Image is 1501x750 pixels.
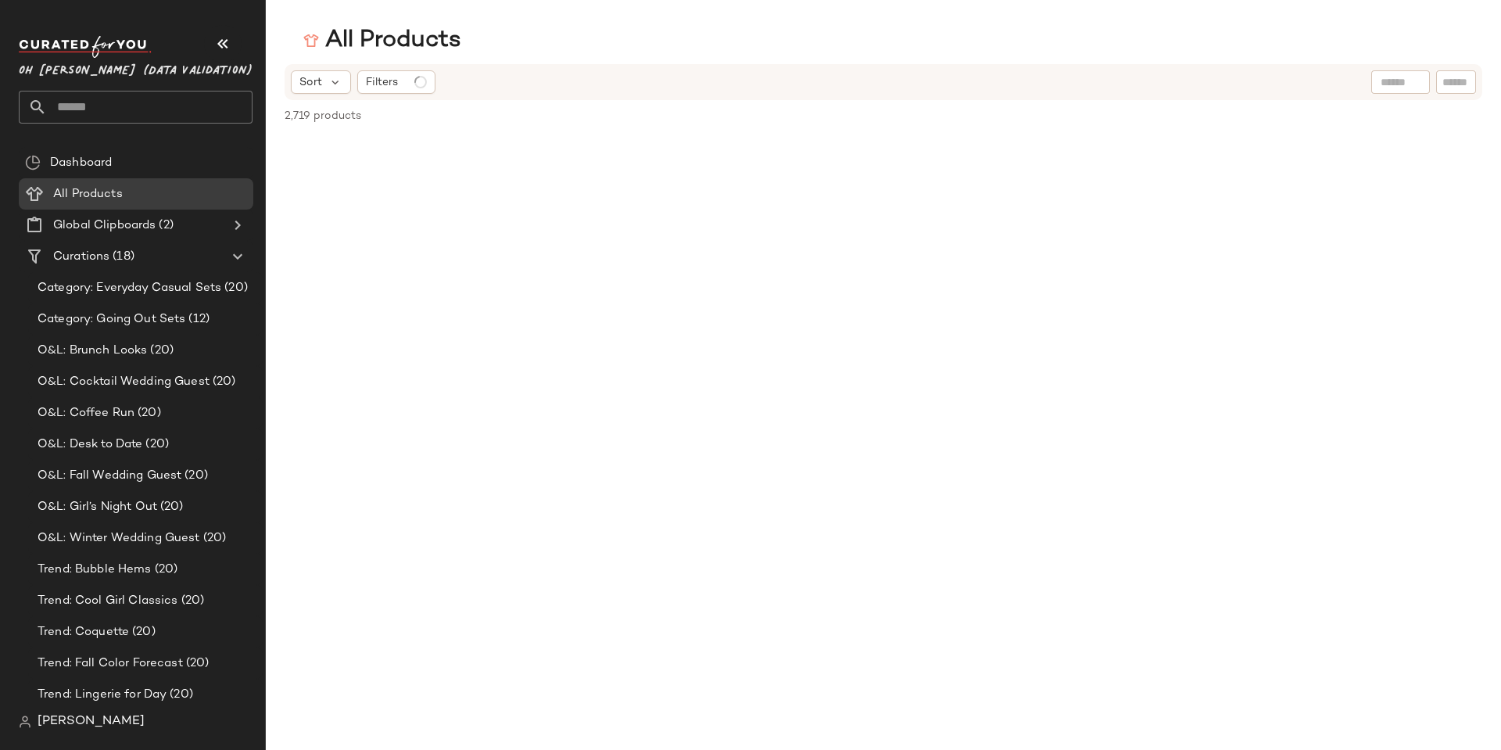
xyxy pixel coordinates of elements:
[185,310,210,328] span: (12)
[53,185,123,203] span: All Products
[19,36,152,58] img: cfy_white_logo.C9jOOHJF.svg
[53,248,109,266] span: Curations
[38,592,178,610] span: Trend: Cool Girl Classics
[38,467,181,485] span: O&L: Fall Wedding Guest
[303,33,319,48] img: svg%3e
[152,561,178,579] span: (20)
[38,561,152,579] span: Trend: Bubble Hems
[303,25,461,56] div: All Products
[38,686,167,704] span: Trend: Lingerie for Day
[109,248,134,266] span: (18)
[157,498,184,516] span: (20)
[178,592,205,610] span: (20)
[147,342,174,360] span: (20)
[181,467,208,485] span: (20)
[200,529,227,547] span: (20)
[129,623,156,641] span: (20)
[53,217,156,235] span: Global Clipboards
[156,217,173,235] span: (2)
[38,712,145,731] span: [PERSON_NAME]
[38,342,147,360] span: O&L: Brunch Looks
[38,310,185,328] span: Category: Going Out Sets
[142,436,169,454] span: (20)
[38,529,200,547] span: O&L: Winter Wedding Guest
[285,108,361,124] span: 2,719 products
[38,498,157,516] span: O&L: Girl’s Night Out
[183,655,210,673] span: (20)
[38,623,129,641] span: Trend: Coquette
[299,74,322,91] span: Sort
[19,53,253,81] span: Oh [PERSON_NAME] (Data Validation)
[167,686,193,704] span: (20)
[19,716,31,728] img: svg%3e
[210,373,236,391] span: (20)
[38,436,142,454] span: O&L: Desk to Date
[25,155,41,170] img: svg%3e
[38,404,134,422] span: O&L: Coffee Run
[221,279,248,297] span: (20)
[38,279,221,297] span: Category: Everyday Casual Sets
[38,655,183,673] span: Trend: Fall Color Forecast
[366,74,398,91] span: Filters
[50,154,112,172] span: Dashboard
[38,373,210,391] span: O&L: Cocktail Wedding Guest
[134,404,161,422] span: (20)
